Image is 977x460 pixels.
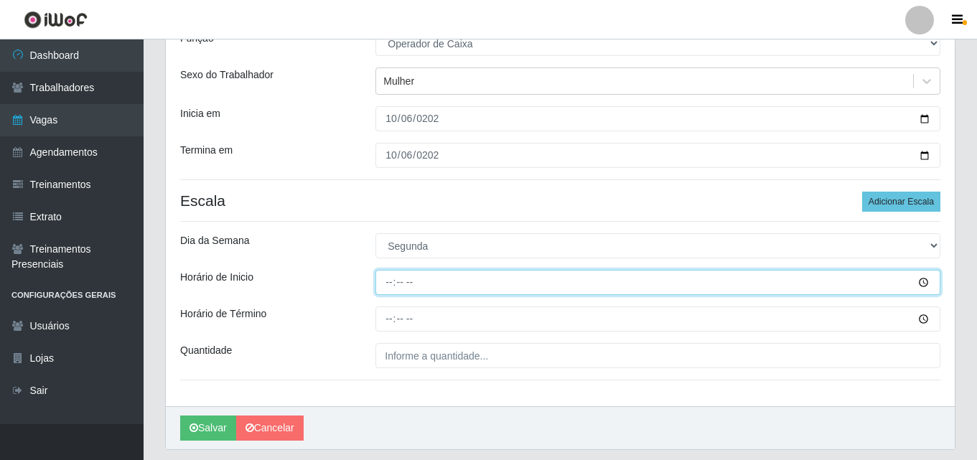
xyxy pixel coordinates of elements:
[375,143,940,168] input: 00/00/0000
[375,343,940,368] input: Informe a quantidade...
[180,270,253,285] label: Horário de Inicio
[180,416,236,441] button: Salvar
[180,233,250,248] label: Dia da Semana
[180,192,940,210] h4: Escala
[180,143,233,158] label: Termina em
[383,74,414,89] div: Mulher
[180,343,232,358] label: Quantidade
[862,192,940,212] button: Adicionar Escala
[180,306,266,321] label: Horário de Término
[375,270,940,295] input: 00:00
[375,106,940,131] input: 00/00/0000
[375,306,940,332] input: 00:00
[180,106,220,121] label: Inicia em
[24,11,88,29] img: CoreUI Logo
[180,67,274,83] label: Sexo do Trabalhador
[236,416,304,441] a: Cancelar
